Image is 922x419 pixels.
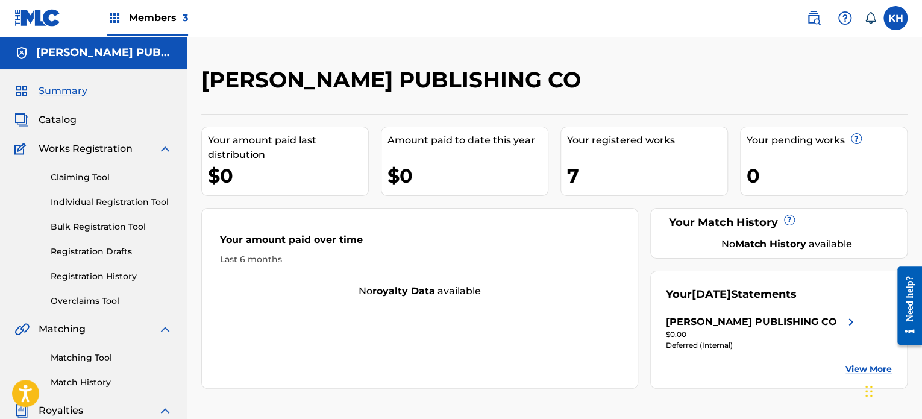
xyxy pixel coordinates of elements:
[14,9,61,27] img: MLC Logo
[51,376,172,389] a: Match History
[681,237,892,251] div: No available
[14,403,29,418] img: Royalties
[883,6,908,30] div: User Menu
[107,11,122,25] img: Top Rightsholders
[14,113,29,127] img: Catalog
[785,215,794,225] span: ?
[806,11,821,25] img: search
[735,238,806,250] strong: Match History
[183,12,188,24] span: 3
[833,6,857,30] div: Help
[851,134,861,143] span: ?
[129,11,188,25] span: Members
[747,133,907,148] div: Your pending works
[208,133,368,162] div: Your amount paid last distribution
[567,162,727,189] div: 7
[51,221,172,233] a: Bulk Registration Tool
[14,322,30,336] img: Matching
[220,253,619,266] div: Last 6 months
[14,142,30,156] img: Works Registration
[51,171,172,184] a: Claiming Tool
[39,142,133,156] span: Works Registration
[567,133,727,148] div: Your registered works
[39,113,77,127] span: Catalog
[666,340,858,351] div: Deferred (Internal)
[14,84,87,98] a: SummarySummary
[747,162,907,189] div: 0
[51,245,172,258] a: Registration Drafts
[801,6,826,30] a: Public Search
[845,363,892,376] a: View More
[39,322,86,336] span: Matching
[201,66,587,93] h2: [PERSON_NAME] PUBLISHING CO
[14,84,29,98] img: Summary
[862,361,922,419] iframe: Chat Widget
[666,286,797,303] div: Your Statements
[14,113,77,127] a: CatalogCatalog
[14,46,29,60] img: Accounts
[666,315,858,351] a: [PERSON_NAME] PUBLISHING COright chevron icon$0.00Deferred (Internal)
[39,403,83,418] span: Royalties
[51,351,172,364] a: Matching Tool
[865,373,873,409] div: Drag
[387,162,548,189] div: $0
[220,233,619,253] div: Your amount paid over time
[838,11,852,25] img: help
[666,315,837,329] div: [PERSON_NAME] PUBLISHING CO
[158,403,172,418] img: expand
[666,329,858,340] div: $0.00
[387,133,548,148] div: Amount paid to date this year
[158,322,172,336] img: expand
[158,142,172,156] img: expand
[888,257,922,354] iframe: Resource Center
[372,285,435,297] strong: royalty data
[208,162,368,189] div: $0
[51,295,172,307] a: Overclaims Tool
[51,196,172,209] a: Individual Registration Tool
[864,12,876,24] div: Notifications
[51,270,172,283] a: Registration History
[36,46,172,60] h5: BENJAMIN BROTHERS PUBLISHING CO
[692,288,731,301] span: [DATE]
[202,284,638,298] div: No available
[39,84,87,98] span: Summary
[844,315,858,329] img: right chevron icon
[666,215,892,231] div: Your Match History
